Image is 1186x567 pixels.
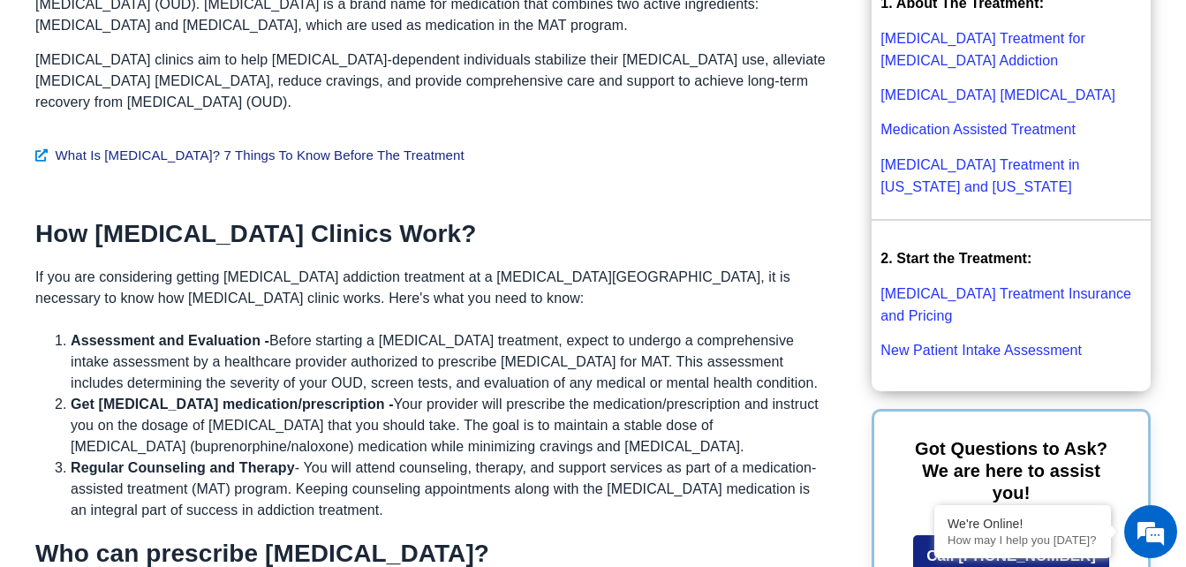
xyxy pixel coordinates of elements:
a: Read more about What is Suboxone and What you need to know before getting Suboxone Treatment [35,144,827,166]
textarea: Type your message and hit 'Enter' [9,379,336,441]
h2: How [MEDICAL_DATA] Clinics Work? [35,219,827,249]
span: Call [PHONE_NUMBER] [926,548,1096,563]
p: Got Questions to Ask? We are here to assist you! [901,438,1122,504]
li: - You will attend counseling, therapy, and support services as part of a medication-assisted trea... [71,457,827,521]
a: Click this link to learn more about Suboxone MAT Program for Opioid Addiction [880,122,1076,137]
p: If you are considering getting [MEDICAL_DATA] addiction treatment at a [MEDICAL_DATA][GEOGRAPHIC_... [35,267,827,309]
li: Before starting a [MEDICAL_DATA] treatment, expect to undergo a comprehensive intake assessment b... [71,330,827,394]
strong: Regular Counseling and Therapy [71,460,295,475]
a: click this link to learn more about Opioid Withdrawal Symptoms [880,87,1115,102]
a: Click this link to learn more about Suboxone Clinic that accept medicaid and insurance [880,286,1131,323]
div: Chat with us now [118,93,323,116]
p: How may I help you today? [948,533,1098,547]
a: Click this link to get started with Suboxone Treatment by filling out this New Packet Packet form [880,343,1082,358]
strong: 2. Start the Treatment: [880,251,1031,266]
p: [MEDICAL_DATA] clinics aim to help [MEDICAL_DATA]-dependent individuals stabilize their [MEDICAL_... [35,49,827,113]
li: Your provider will prescribe the medication/prescription and instruct you on the dosage of [MEDIC... [71,394,827,457]
strong: Assessment and Evaluation - [71,333,269,348]
strong: Get [MEDICAL_DATA] medication/prescription - [71,397,394,412]
a: Click this link to learn more about Suboxone Treatment for Opioid Addiction [880,31,1085,68]
div: We're Online! [948,517,1098,531]
span: We're online! [102,170,244,349]
div: Navigation go back [19,91,46,117]
a: Click this link to learn more about getting suboxone treatment for Tennessee Residents [880,157,1079,194]
div: Minimize live chat window [290,9,332,51]
span: What Is [MEDICAL_DATA]? 7 Things To Know Before The Treatment [51,144,465,166]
